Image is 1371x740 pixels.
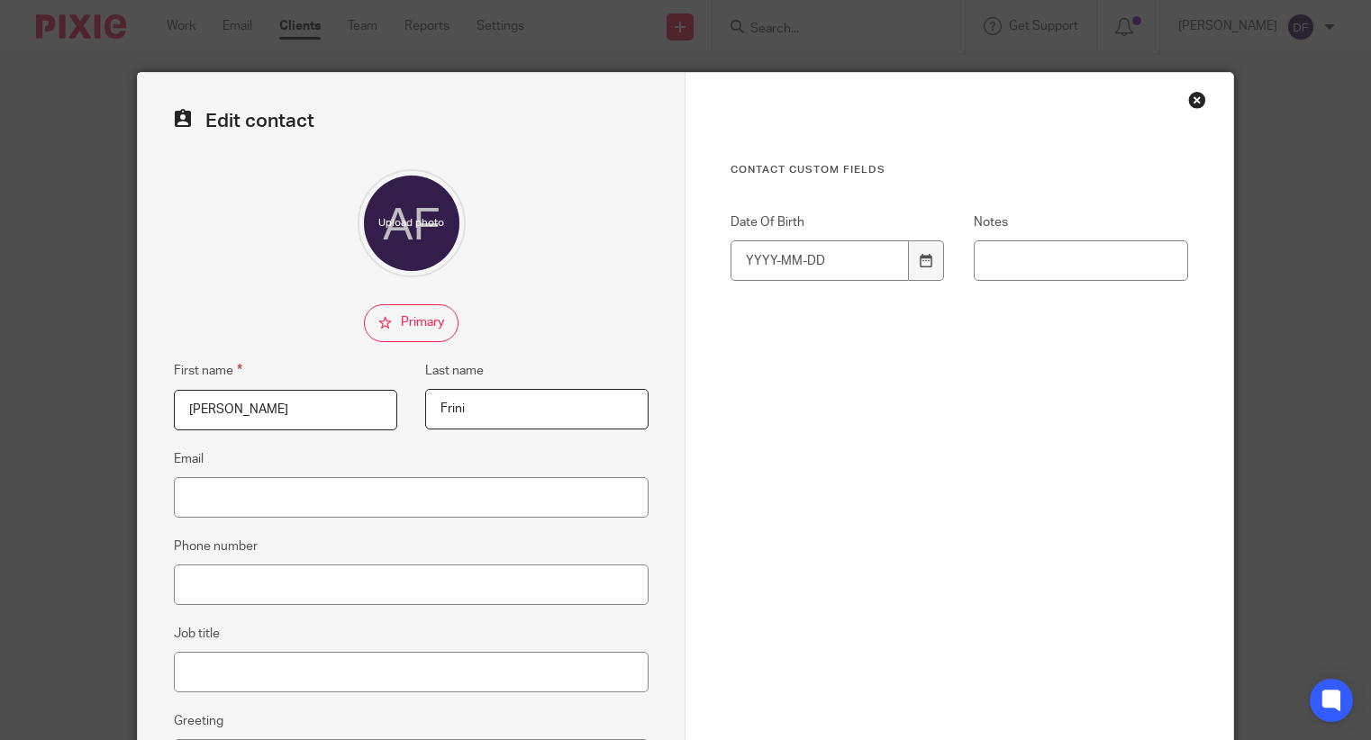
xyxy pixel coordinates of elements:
label: Phone number [174,537,258,555]
div: Close this dialog window [1188,91,1206,109]
label: Greeting [174,712,223,730]
input: YYYY-MM-DD [731,240,909,281]
label: Date Of Birth [731,213,945,231]
label: Notes [974,213,1188,231]
label: First name [174,360,242,381]
h3: Contact Custom fields [731,163,1188,177]
label: Email [174,450,204,468]
label: Last name [425,362,484,380]
label: Job title [174,625,220,643]
h2: Edit contact [174,109,649,133]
